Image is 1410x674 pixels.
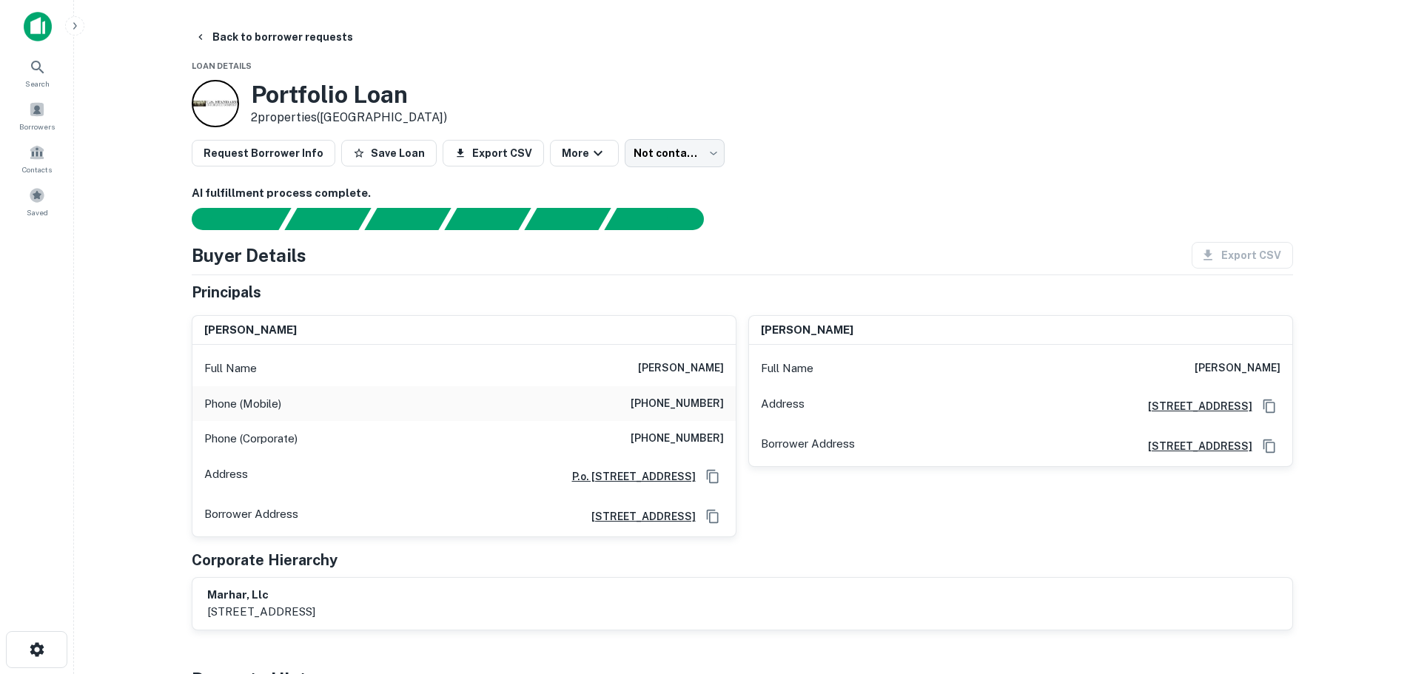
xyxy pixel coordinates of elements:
h3: Portfolio Loan [251,81,447,109]
h6: AI fulfillment process complete. [192,185,1293,202]
button: More [550,140,619,166]
a: Saved [4,181,70,221]
button: Copy Address [702,505,724,528]
a: [STREET_ADDRESS] [580,508,696,525]
a: Borrowers [4,95,70,135]
div: Sending borrower request to AI... [174,208,285,230]
button: Copy Address [702,465,724,488]
button: Back to borrower requests [189,24,359,50]
h6: [PHONE_NUMBER] [631,430,724,448]
button: Request Borrower Info [192,140,335,166]
span: Borrowers [19,121,55,132]
p: [STREET_ADDRESS] [207,603,315,621]
p: Address [204,465,248,488]
button: Copy Address [1258,435,1280,457]
p: Borrower Address [761,435,855,457]
p: Phone (Corporate) [204,430,298,448]
a: [STREET_ADDRESS] [1136,438,1252,454]
a: [STREET_ADDRESS] [1136,398,1252,414]
a: P.o. [STREET_ADDRESS] [560,468,696,485]
div: Principals found, still searching for contact information. This may take time... [524,208,611,230]
p: Phone (Mobile) [204,395,281,413]
h5: Corporate Hierarchy [192,549,338,571]
p: Borrower Address [204,505,298,528]
h6: marhar, llc [207,587,315,604]
span: Contacts [22,164,52,175]
button: Save Loan [341,140,437,166]
iframe: Chat Widget [1336,556,1410,627]
h6: [PERSON_NAME] [204,322,297,339]
h4: Buyer Details [192,242,306,269]
p: Full Name [204,360,257,377]
button: Export CSV [443,140,544,166]
div: AI fulfillment process complete. [605,208,722,230]
div: Principals found, AI now looking for contact information... [444,208,531,230]
img: capitalize-icon.png [24,12,52,41]
h5: Principals [192,281,261,303]
a: Search [4,53,70,92]
h6: [PHONE_NUMBER] [631,395,724,413]
span: Loan Details [192,61,252,70]
h6: [PERSON_NAME] [1195,360,1280,377]
div: Your request is received and processing... [284,208,371,230]
p: Full Name [761,360,813,377]
div: Not contacted [625,139,725,167]
h6: [PERSON_NAME] [638,360,724,377]
button: Copy Address [1258,395,1280,417]
p: Address [761,395,805,417]
a: Contacts [4,138,70,178]
h6: [PERSON_NAME] [761,322,853,339]
span: Saved [27,206,48,218]
div: Documents found, AI parsing details... [364,208,451,230]
span: Search [25,78,50,90]
p: 2 properties ([GEOGRAPHIC_DATA]) [251,109,447,127]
